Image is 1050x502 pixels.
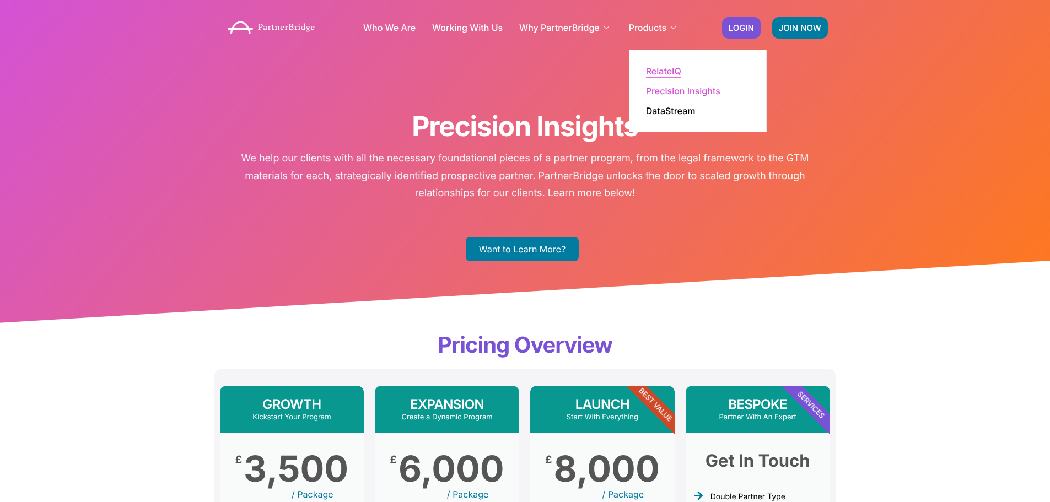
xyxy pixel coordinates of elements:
[706,455,810,468] span: Get In Touch
[553,455,659,483] span: 8,000
[719,413,796,422] span: Partner With An Expert
[211,332,839,358] h2: Pricing Overview
[567,413,638,422] span: Start With Everything
[252,413,331,422] span: Kickstart Your Program
[572,489,675,500] span: / Package
[222,110,828,143] h1: Precision Insights
[261,489,364,500] span: / Package
[375,397,519,413] h3: EXPANSION
[390,455,397,466] span: £
[729,24,754,32] span: LOGIN
[629,23,679,32] a: Products
[363,23,416,32] a: Who We Are
[224,150,826,202] p: We help our clients with all the necessary foundational pieces of a partner program, from the leg...
[747,341,874,468] div: Services
[519,23,612,32] a: Why PartnerBridge
[722,17,761,39] a: LOGIN
[466,237,579,261] a: Want to Learn More?
[399,455,504,483] span: 6,000
[220,397,364,413] h3: GROWTH
[686,397,830,413] h3: BESPOKE
[646,106,696,115] a: DataStream
[235,455,242,466] span: £
[772,17,828,39] a: JOIN NOW
[591,341,719,468] div: Best Value
[402,413,493,422] span: Create a Dynamic Program
[646,87,720,95] a: Precision Insights
[244,455,348,483] span: 3,500
[779,24,821,32] span: JOIN NOW
[710,492,785,501] span: Double Partner Type
[545,455,552,466] span: £
[530,397,675,413] h3: LAUNCH
[432,23,503,32] a: Working With Us
[646,67,681,75] a: RelateIQ
[447,489,530,500] span: / Package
